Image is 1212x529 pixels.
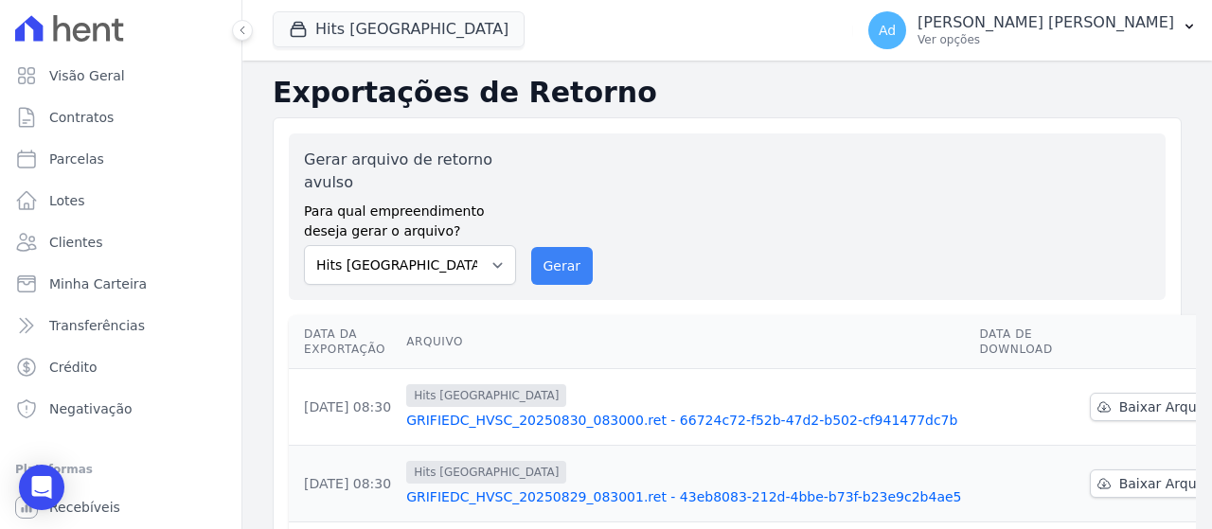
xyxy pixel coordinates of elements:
[8,140,234,178] a: Parcelas
[406,411,964,430] a: GRIFIEDC_HVSC_20250830_083000.ret - 66724c72-f52b-47d2-b502-cf941477dc7b
[304,194,516,241] label: Para qual empreendimento deseja gerar o arquivo?
[49,191,85,210] span: Lotes
[8,348,234,386] a: Crédito
[8,265,234,303] a: Minha Carteira
[8,223,234,261] a: Clientes
[49,274,147,293] span: Minha Carteira
[918,32,1174,47] p: Ver opções
[406,384,566,407] span: Hits [GEOGRAPHIC_DATA]
[289,369,399,446] td: [DATE] 08:30
[15,458,226,481] div: Plataformas
[49,316,145,335] span: Transferências
[531,247,594,285] button: Gerar
[49,498,120,517] span: Recebíveis
[971,315,1081,369] th: Data de Download
[49,358,98,377] span: Crédito
[8,182,234,220] a: Lotes
[8,390,234,428] a: Negativação
[406,461,566,484] span: Hits [GEOGRAPHIC_DATA]
[49,150,104,168] span: Parcelas
[273,11,525,47] button: Hits [GEOGRAPHIC_DATA]
[918,13,1174,32] p: [PERSON_NAME] [PERSON_NAME]
[49,399,133,418] span: Negativação
[406,487,964,506] a: GRIFIEDC_HVSC_20250829_083001.ret - 43eb8083-212d-4bbe-b73f-b23e9c2b4ae5
[289,315,399,369] th: Data da Exportação
[8,98,234,136] a: Contratos
[19,465,64,510] div: Open Intercom Messenger
[853,4,1212,57] button: Ad [PERSON_NAME] [PERSON_NAME] Ver opções
[879,24,896,37] span: Ad
[8,57,234,95] a: Visão Geral
[8,488,234,526] a: Recebíveis
[8,307,234,344] a: Transferências
[49,108,114,127] span: Contratos
[304,149,516,194] label: Gerar arquivo de retorno avulso
[289,446,399,522] td: [DATE] 08:30
[49,233,102,252] span: Clientes
[273,76,1182,110] h2: Exportações de Retorno
[49,66,125,85] span: Visão Geral
[399,315,971,369] th: Arquivo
